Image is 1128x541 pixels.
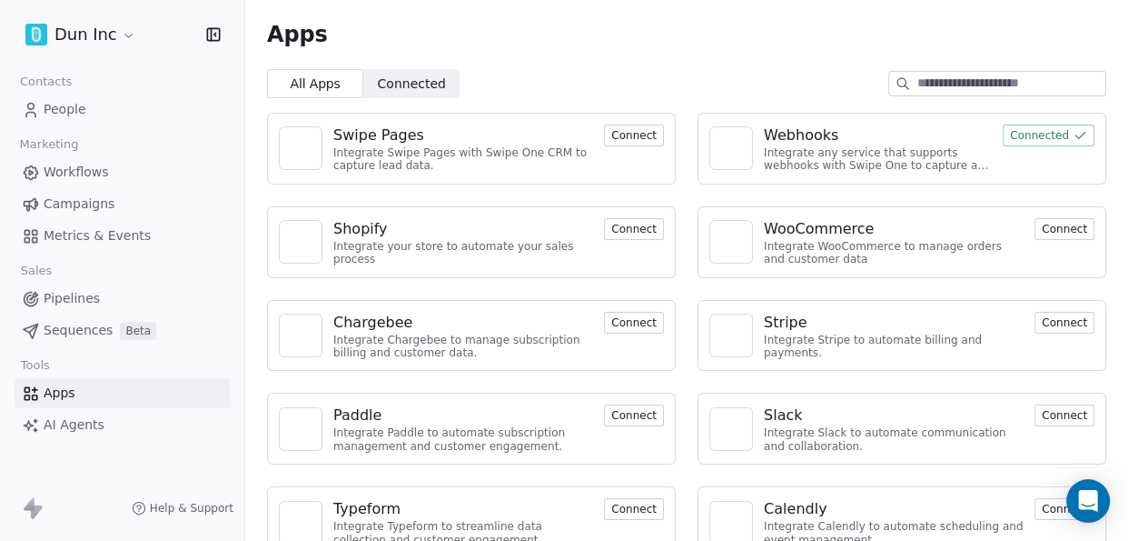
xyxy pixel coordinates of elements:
a: Connect [604,406,664,424]
a: Workflows [15,157,230,187]
a: NA [709,314,753,357]
a: WooCommerce [764,218,1024,240]
a: Swipe Pages [333,125,593,146]
div: Integrate WooCommerce to manage orders and customer data [764,240,1024,266]
img: NA [287,228,314,255]
div: Integrate Stripe to automate billing and payments. [764,334,1024,360]
a: Connect [1034,406,1094,424]
button: Dun Inc [22,19,140,50]
a: NA [279,314,322,357]
div: Integrate Slack to automate communication and collaboration. [764,426,1024,453]
img: NA [717,135,745,162]
a: Paddle [333,405,593,426]
span: People [44,100,86,119]
div: Typeform [333,498,401,520]
button: Connect [1034,218,1094,240]
a: Connect [1034,500,1094,517]
span: Beta [120,322,156,340]
a: AI Agents [15,410,230,440]
img: NA [717,228,745,255]
a: Apps [15,378,230,408]
button: Connect [604,405,664,426]
a: NA [709,220,753,264]
a: Typeform [333,498,593,520]
div: Webhooks [764,125,838,146]
div: Integrate Swipe Pages with Swipe One CRM to capture lead data. [333,146,593,173]
a: Webhooks [764,125,992,146]
span: Dun Inc [54,23,117,46]
span: Sales [13,257,60,285]
button: Connect [604,312,664,334]
button: Connect [604,498,664,520]
span: Pipelines [44,289,100,308]
button: Connected [1003,125,1094,146]
a: Stripe [764,312,1024,334]
span: Workflows [44,163,109,182]
button: Connect [604,125,664,146]
div: Shopify [333,218,388,240]
div: Stripe [764,312,806,334]
span: AI Agents [44,416,104,435]
span: Campaigns [44,195,114,214]
img: NA [287,135,314,162]
div: Calendly [764,498,826,520]
div: Swipe Pages [333,125,424,146]
div: WooCommerce [764,218,874,240]
img: NA [717,322,745,349]
a: Connect [604,500,664,517]
div: Open Intercom Messenger [1066,479,1110,523]
a: Connect [604,220,664,237]
a: Metrics & Events [15,221,230,251]
img: NA [287,509,314,536]
div: Integrate Paddle to automate subscription management and customer engagement. [333,426,593,453]
div: Integrate Chargebee to manage subscription billing and customer data. [333,334,593,360]
a: NA [709,407,753,451]
a: People [15,95,230,125]
button: Connect [1034,312,1094,334]
div: Chargebee [333,312,412,334]
span: Tools [13,352,57,379]
a: Slack [764,405,1024,426]
a: Connected [1003,126,1094,144]
a: SequencesBeta [15,316,230,346]
img: NA [287,416,314,443]
a: Connect [604,314,664,331]
a: Connect [604,126,664,144]
a: NA [279,407,322,451]
button: Connect [604,218,664,240]
button: Connect [1034,405,1094,426]
a: NA [279,220,322,264]
a: Chargebee [333,312,593,334]
span: Contacts [12,68,80,95]
span: Apps [44,384,75,403]
a: Help & Support [132,501,233,516]
img: NA [287,322,314,349]
div: Slack [764,405,802,426]
img: NA [717,509,745,536]
button: Connect [1034,498,1094,520]
span: Connected [378,75,446,94]
span: Metrics & Events [44,226,151,245]
a: Connect [1034,220,1094,237]
img: twitter.png [25,24,47,45]
a: Pipelines [15,284,230,314]
a: Campaigns [15,189,230,219]
span: Marketing [12,131,86,158]
a: Shopify [333,218,593,240]
a: Connect [1034,314,1094,331]
a: Calendly [764,498,1024,520]
a: NA [709,126,753,170]
span: Sequences [44,321,113,340]
span: Apps [267,21,328,48]
div: Integrate your store to automate your sales process [333,240,593,266]
span: Help & Support [150,501,233,516]
img: NA [717,416,745,443]
a: NA [279,126,322,170]
div: Integrate any service that supports webhooks with Swipe One to capture and automate data workflows. [764,146,992,173]
div: Paddle [333,405,381,426]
